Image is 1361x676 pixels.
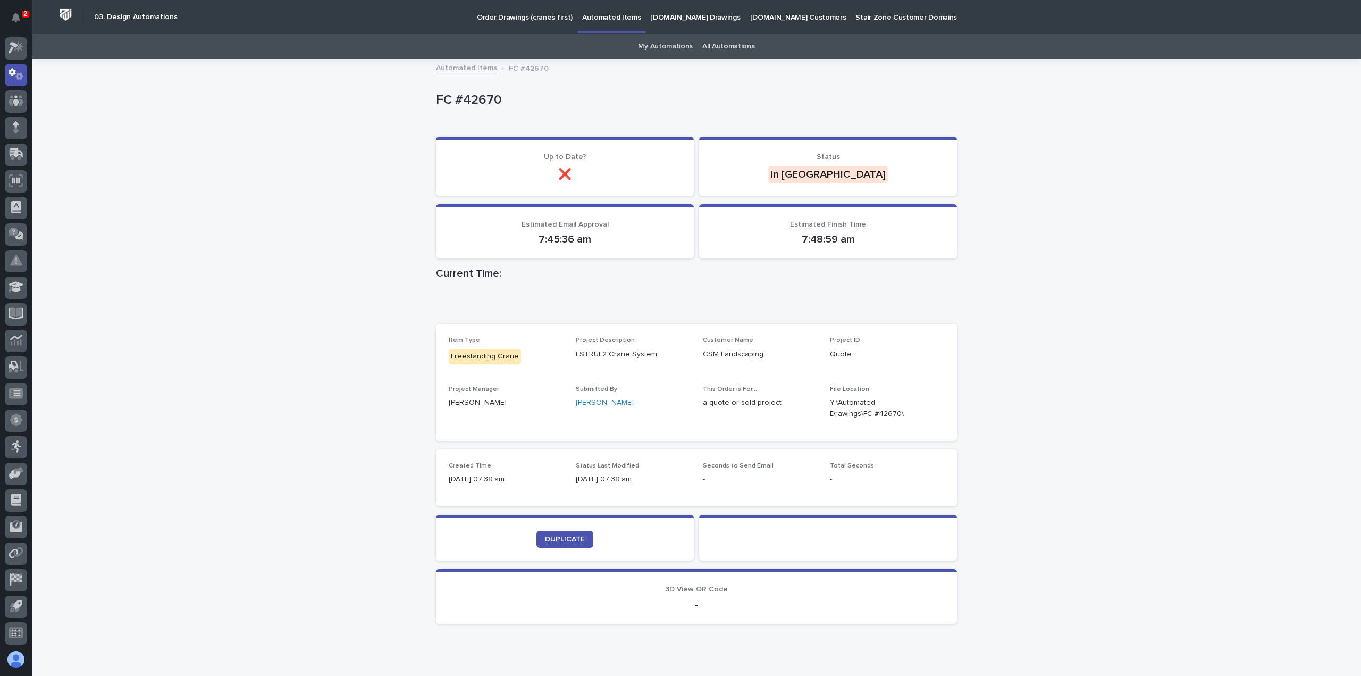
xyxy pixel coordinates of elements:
span: Total Seconds [830,463,874,469]
span: DUPLICATE [545,536,585,543]
p: CSM Landscaping [703,349,817,360]
span: Item Type [449,337,480,344]
a: Automated Items [436,61,497,73]
span: Status Last Modified [576,463,639,469]
span: Up to Date? [544,153,586,161]
span: Project ID [830,337,860,344]
p: - [449,598,944,611]
p: FC #42670 [436,93,953,108]
span: Project Manager [449,386,499,393]
a: My Automations [638,34,693,59]
p: a quote or sold project [703,397,817,408]
p: ❌ [449,168,681,181]
div: Notifications2 [13,13,27,30]
a: [PERSON_NAME] [576,397,634,408]
p: Quote [830,349,944,360]
span: Customer Name [703,337,753,344]
img: Workspace Logo [56,5,75,24]
p: 7:45:36 am [449,233,681,246]
p: [DATE] 07:38 am [449,474,563,485]
h1: Current Time: [436,267,957,280]
iframe: Current Time: [436,284,957,324]
span: Project Description [576,337,635,344]
a: All Automations [702,34,754,59]
span: Estimated Email Approval [522,221,609,228]
span: Seconds to Send Email [703,463,774,469]
span: This Order is For... [703,386,757,393]
p: 2 [23,10,27,18]
span: Submitted By [576,386,617,393]
p: [DATE] 07:38 am [576,474,690,485]
span: Estimated Finish Time [790,221,866,228]
span: Status [817,153,840,161]
p: - [830,474,944,485]
p: 7:48:59 am [712,233,944,246]
button: Notifications [5,6,27,29]
: Y:\Automated Drawings\FC #42670\ [830,397,919,420]
p: FC #42670 [509,62,549,73]
h2: 03. Design Automations [94,13,178,22]
button: users-avatar [5,648,27,671]
p: [PERSON_NAME] [449,397,563,408]
a: DUPLICATE [536,531,593,548]
span: Created Time [449,463,491,469]
p: FSTRUL2 Crane System [576,349,690,360]
span: 3D View QR Code [665,586,728,593]
div: Freestanding Crane [449,349,521,364]
div: In [GEOGRAPHIC_DATA] [768,166,888,183]
p: - [703,474,817,485]
span: File Location [830,386,869,393]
